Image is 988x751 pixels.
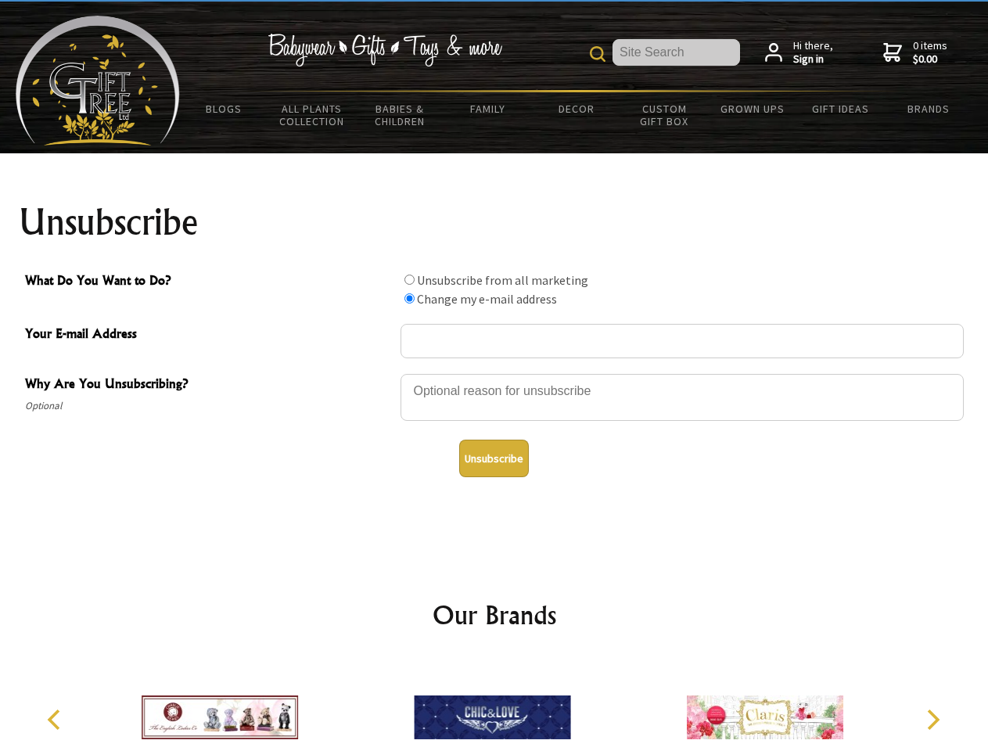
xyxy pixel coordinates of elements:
[404,275,415,285] input: What Do You Want to Do?
[268,92,357,138] a: All Plants Collection
[180,92,268,125] a: BLOGS
[883,39,947,66] a: 0 items$0.00
[404,293,415,304] input: What Do You Want to Do?
[19,203,970,241] h1: Unsubscribe
[793,39,833,66] span: Hi there,
[268,34,502,66] img: Babywear - Gifts - Toys & more
[25,271,393,293] span: What Do You Want to Do?
[708,92,796,125] a: Grown Ups
[31,596,957,634] h2: Our Brands
[765,39,833,66] a: Hi there,Sign in
[793,52,833,66] strong: Sign in
[444,92,533,125] a: Family
[796,92,885,125] a: Gift Ideas
[356,92,444,138] a: Babies & Children
[459,440,529,477] button: Unsubscribe
[401,324,964,358] input: Your E-mail Address
[620,92,709,138] a: Custom Gift Box
[417,272,588,288] label: Unsubscribe from all marketing
[401,374,964,421] textarea: Why Are You Unsubscribing?
[913,52,947,66] strong: $0.00
[25,324,393,347] span: Your E-mail Address
[913,38,947,66] span: 0 items
[39,702,74,737] button: Previous
[25,397,393,415] span: Optional
[915,702,950,737] button: Next
[885,92,973,125] a: Brands
[417,291,557,307] label: Change my e-mail address
[532,92,620,125] a: Decor
[613,39,740,66] input: Site Search
[16,16,180,146] img: Babyware - Gifts - Toys and more...
[590,46,605,62] img: product search
[25,374,393,397] span: Why Are You Unsubscribing?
